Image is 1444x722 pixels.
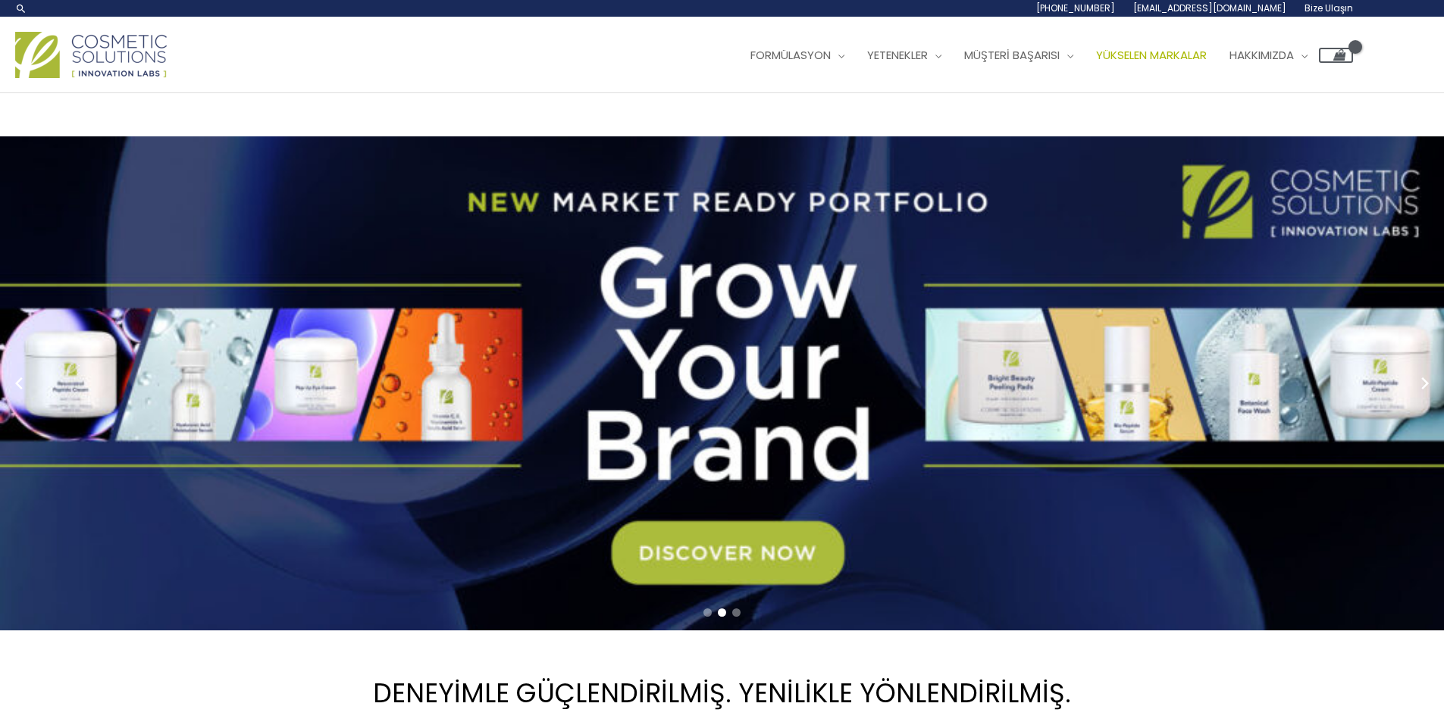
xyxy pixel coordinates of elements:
a: Alışveriş Sepetini Görüntüle, boş [1319,48,1353,63]
button: Önceki slayt [8,372,30,395]
a: Müşteri Başarısı [953,33,1085,78]
a: Formülasyon [739,33,856,78]
a: Arama simgesi bağlantısı [15,2,27,14]
font: Bize Ulaşın [1305,2,1353,14]
font: [PHONE_NUMBER] [1036,2,1115,14]
font: DENEYİMLE GÜÇLENDİRİLMİŞ. YENİLİKLE YÖNLENDİRİLMİŞ. [373,674,1071,711]
img: Kozmetik Çözümler Logosu [15,32,167,78]
font: [EMAIL_ADDRESS][DOMAIN_NAME] [1133,2,1286,14]
font: Formülasyon [750,47,831,63]
nav: Site Navigasyonu [728,33,1353,78]
span: Go to slide 2 [718,608,726,617]
font: Müşteri Başarısı [964,47,1060,63]
span: Go to slide 3 [732,608,741,617]
a: Yükselen Markalar [1085,33,1218,78]
font: Yetenekler [867,47,928,63]
span: Go to slide 1 [703,608,712,617]
button: Sonraki slayt [1414,372,1436,395]
font: Yükselen Markalar [1096,47,1207,63]
a: Yetenekler [856,33,953,78]
a: Hakkımızda [1218,33,1319,78]
font: Hakkımızda [1229,47,1294,63]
